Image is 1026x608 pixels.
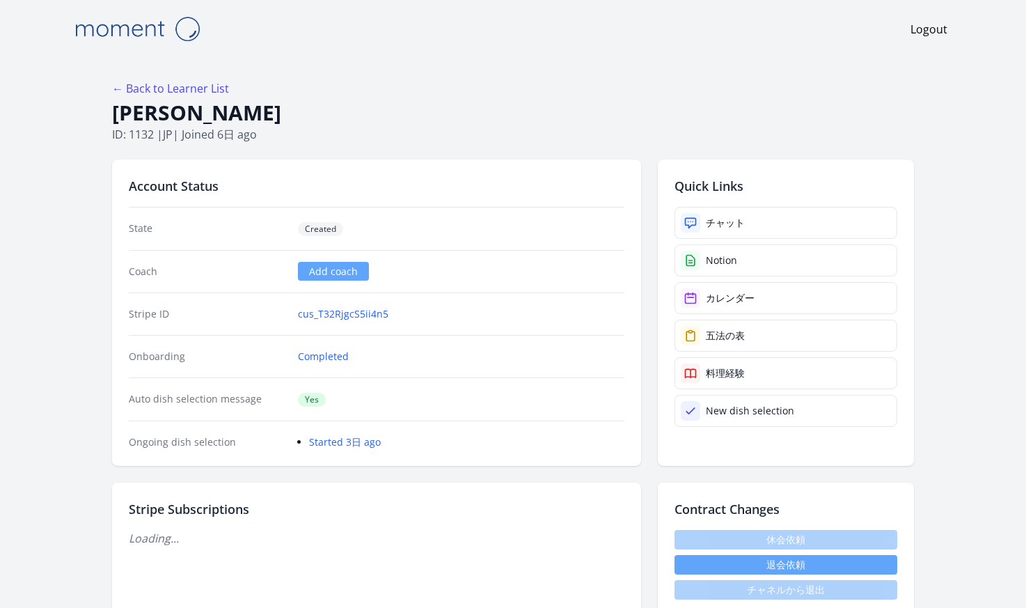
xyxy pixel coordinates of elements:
[706,216,745,230] div: チャット
[129,350,287,364] dt: Onboarding
[298,350,349,364] a: Completed
[674,207,897,239] a: チャット
[112,100,914,126] h1: [PERSON_NAME]
[706,329,745,343] div: 五法の表
[163,127,173,142] span: jp
[298,307,388,321] a: cus_T32RjgcS5ii4n5
[910,21,947,38] a: Logout
[706,291,755,305] div: カレンダー
[298,262,369,281] a: Add coach
[129,499,624,519] h2: Stripe Subscriptions
[674,395,897,427] a: New dish selection
[112,126,914,143] p: ID: 1132 | | Joined 6日 ago
[674,530,897,549] span: 休会依頼
[674,320,897,352] a: 五法の表
[674,244,897,276] a: Notion
[674,357,897,389] a: 料理経験
[129,530,624,547] p: Loading...
[674,176,897,196] h2: Quick Links
[129,435,287,449] dt: Ongoing dish selection
[129,307,287,321] dt: Stripe ID
[706,254,737,267] div: Notion
[674,499,897,519] h2: Contract Changes
[129,176,624,196] h2: Account Status
[706,404,794,418] div: New dish selection
[674,555,897,575] button: 退会依頼
[129,221,287,236] dt: State
[706,366,745,380] div: 料理経験
[674,282,897,314] a: カレンダー
[112,81,229,96] a: ← Back to Learner List
[129,392,287,407] dt: Auto dish selection message
[298,222,343,236] span: Created
[68,11,207,47] img: Moment
[674,580,897,600] span: チャネルから退出
[129,265,287,279] dt: Coach
[298,393,326,407] span: Yes
[309,435,381,449] a: Started 3日 ago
